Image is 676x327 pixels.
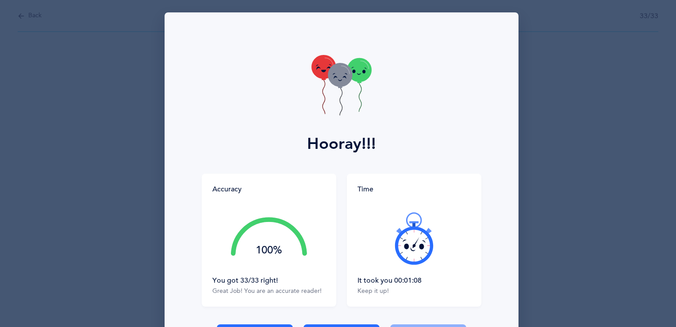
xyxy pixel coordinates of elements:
div: Time [357,184,471,194]
div: Keep it up! [357,287,471,296]
div: Great Job! You are an accurate reader! [212,287,326,296]
div: Hooray!!! [307,132,376,156]
div: You got 33/33 right! [212,276,326,285]
div: 100% [231,245,307,256]
div: Accuracy [212,184,242,194]
div: It took you 00:01:08 [357,276,471,285]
